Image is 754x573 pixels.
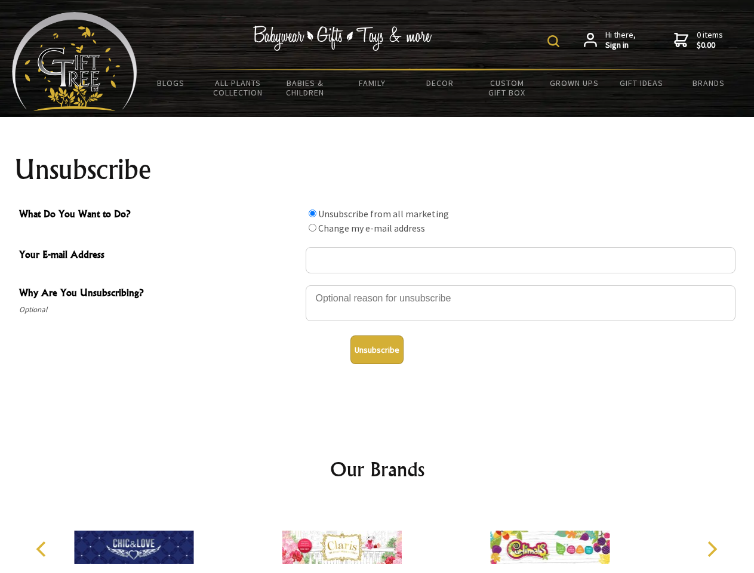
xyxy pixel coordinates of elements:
strong: Sign in [605,40,636,51]
img: Babywear - Gifts - Toys & more [253,26,432,51]
label: Unsubscribe from all marketing [318,208,449,220]
a: All Plants Collection [205,70,272,105]
a: Grown Ups [540,70,608,95]
h2: Our Brands [24,455,731,483]
input: What Do You Want to Do? [309,210,316,217]
span: Why Are You Unsubscribing? [19,285,300,303]
strong: $0.00 [697,40,723,51]
span: Your E-mail Address [19,247,300,264]
button: Next [698,536,725,562]
h1: Unsubscribe [14,155,740,184]
button: Previous [30,536,56,562]
img: product search [547,35,559,47]
span: 0 items [697,29,723,51]
span: Optional [19,303,300,317]
a: Family [339,70,407,95]
a: Custom Gift Box [473,70,541,105]
textarea: Why Are You Unsubscribing? [306,285,735,321]
a: Babies & Children [272,70,339,105]
input: Your E-mail Address [306,247,735,273]
a: 0 items$0.00 [674,30,723,51]
a: BLOGS [137,70,205,95]
a: Decor [406,70,473,95]
a: Hi there,Sign in [584,30,636,51]
img: Babyware - Gifts - Toys and more... [12,12,137,111]
span: Hi there, [605,30,636,51]
a: Gift Ideas [608,70,675,95]
button: Unsubscribe [350,335,404,364]
input: What Do You Want to Do? [309,224,316,232]
a: Brands [675,70,743,95]
label: Change my e-mail address [318,222,425,234]
span: What Do You Want to Do? [19,207,300,224]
